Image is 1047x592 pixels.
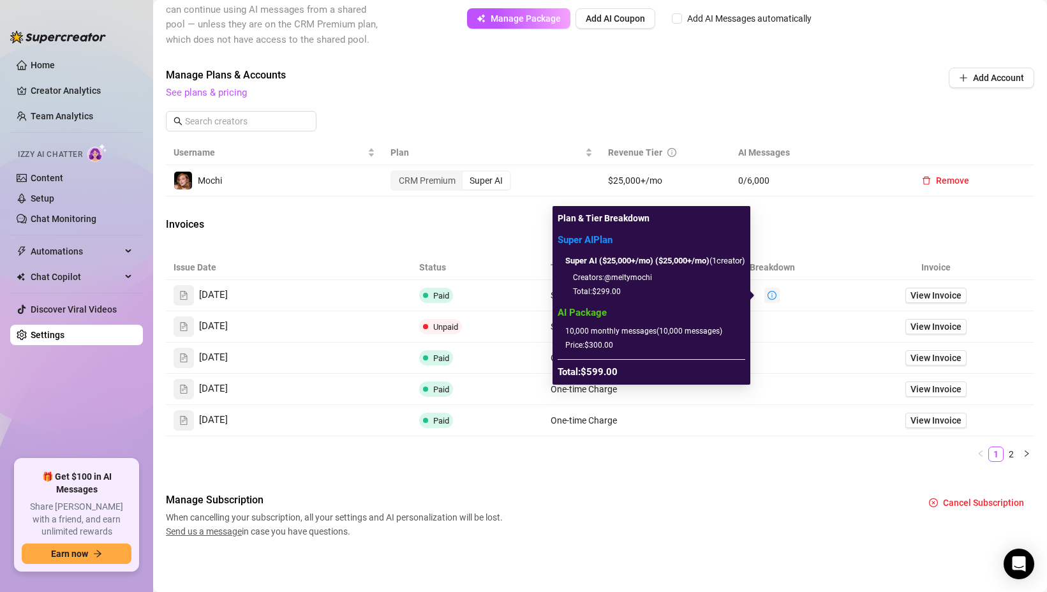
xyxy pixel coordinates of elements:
span: Remove [936,175,969,186]
span: file-text [179,353,188,362]
a: Content [31,173,63,183]
span: Manage Subscription [166,492,507,508]
strong: Super AI Plan [558,234,613,246]
button: Manage Package [467,8,570,29]
span: View Invoice [910,351,962,365]
a: View Invoice [905,381,967,397]
img: Mochi [174,172,192,189]
span: Paid [433,385,449,394]
span: search [174,117,182,126]
span: plus [959,73,968,82]
span: file-text [179,322,188,331]
span: file-text [179,385,188,394]
span: View Invoice [910,413,962,427]
span: Subscription [551,322,600,332]
span: Add AI Coupon [586,13,645,24]
li: 2 [1004,447,1019,462]
span: Chat Copilot [31,267,121,287]
span: [DATE] [199,288,228,303]
span: Creators: @meltymochi [573,273,652,282]
div: CRM Premium [392,172,463,189]
span: [DATE] [199,381,228,397]
span: Cancel Subscription [943,498,1024,508]
span: Username [174,145,365,159]
div: Open Intercom Messenger [1004,549,1034,579]
span: delete [922,176,931,185]
a: Discover Viral Videos [31,304,117,314]
a: Creator Analytics [31,80,133,101]
img: AI Chatter [87,144,107,162]
li: 1 [988,447,1004,462]
span: Automations [31,241,121,262]
a: View Invoice [905,413,967,428]
strong: Plan & Tier Breakdown [558,213,650,223]
th: Type [543,255,707,280]
a: View Invoice [905,319,967,334]
span: [DATE] [199,350,228,366]
span: thunderbolt [17,246,27,256]
span: [DATE] [199,319,228,334]
a: View Invoice [905,350,967,366]
span: Price: $300.00 [565,341,613,350]
span: Paid [433,291,449,300]
span: Izzy AI Chatter [18,149,82,161]
button: Remove [912,170,979,191]
strong: Super AI ($25,000+/mo) ($25,000+/mo) [565,256,709,265]
span: arrow-right [93,549,102,558]
span: View Invoice [910,288,962,302]
button: left [973,447,988,462]
button: right [1019,447,1034,462]
span: ( 1 creator ) [565,256,745,265]
div: segmented control [390,170,511,191]
strong: AI Package [558,307,607,318]
span: Unpaid [433,322,458,332]
a: Settings [31,330,64,340]
span: 10,000 monthly messages ( 10,000 messages) [565,327,722,336]
span: View Invoice [910,320,962,334]
th: AI Messages [731,140,904,165]
span: Total: $299.00 [573,287,621,296]
span: Plan [390,145,582,159]
a: Team Analytics [31,111,93,121]
span: One-time Charge [551,384,617,394]
span: Revenue Tier [608,147,662,158]
button: Add AI Coupon [575,8,655,29]
span: 0 / 6,000 [738,174,896,188]
span: Share [PERSON_NAME] with a friend, and earn unlimited rewards [22,501,131,538]
span: [DATE] [199,413,228,428]
strong: Total: $599.00 [558,366,618,378]
a: View Invoice [905,288,967,303]
span: Manage Plans & Accounts [166,68,862,83]
span: Earn now [51,549,88,559]
a: Chat Monitoring [31,214,96,224]
span: right [1023,450,1030,457]
span: 🎁 Get $100 in AI Messages [22,471,131,496]
button: Cancel Subscription [919,492,1034,513]
img: Chat Copilot [17,272,25,281]
span: Subscription [551,290,600,300]
span: One-time Charge [551,353,617,363]
span: Paid [433,353,449,363]
th: Plan [383,140,600,165]
span: file-text [179,416,188,425]
span: When cancelling your subscription, all your settings and AI personalization will be lost. in case... [166,510,507,538]
button: Earn nowarrow-right [22,544,131,564]
a: Setup [31,193,54,204]
span: One-time Charge [551,415,617,426]
span: Invoices [166,217,380,232]
a: See plans & pricing [166,87,247,98]
th: Invoice [838,255,1034,280]
span: Paid [433,416,449,426]
a: Home [31,60,55,70]
span: left [977,450,984,457]
span: Add Account [973,73,1024,83]
span: View Invoice [910,382,962,396]
span: info-circle [667,148,676,157]
th: Status [412,255,542,280]
input: Search creators [185,114,299,128]
div: Super AI [463,172,510,189]
td: $25,000+/mo [600,165,731,196]
span: close-circle [929,498,938,507]
span: Manage Package [491,13,561,24]
th: Breakdown [706,255,837,280]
